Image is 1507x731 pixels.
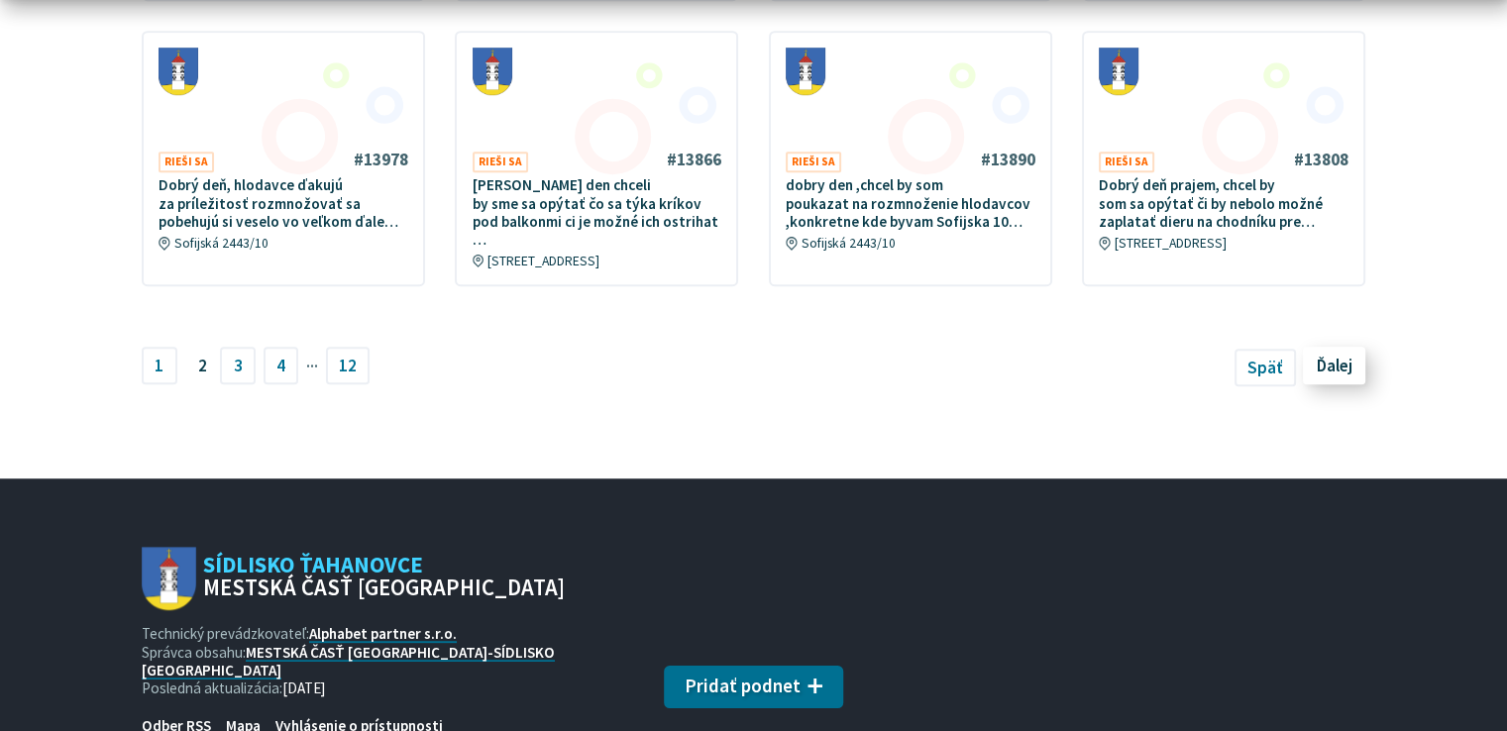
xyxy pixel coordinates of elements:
span: Mestská časť [GEOGRAPHIC_DATA] [203,576,565,599]
span: Rieši sa [786,152,841,172]
span: Sídlisko Ťahanovce [196,554,566,599]
a: #13890 Rieši sa dobry den ,chcel by som poukazat na rozmnoženie hlodavcov ,konkretne kde byvam So... [771,33,1050,266]
p: Dobrý deň prajem, chcel by som sa opýtať či by nebolo možné zaplatať dieru na chodníku pre… [1099,176,1348,231]
p: [PERSON_NAME] den chceli by sme sa opýtať čo sa týka kríkov pod balkonmi ci je možné ich ostrihat … [473,176,722,249]
span: Rieši sa [159,152,214,172]
span: Sofijská 2443/10 [174,235,269,252]
a: 4 [264,347,299,384]
a: #13978 Rieši sa Dobrý deň, hlodavce ďakujú za príležitosť rozmnožovať sa pobehujú si veselo vo ve... [144,33,423,266]
span: Pridať podnet [685,675,801,697]
span: Ďalej [1317,355,1352,376]
span: Sofijská 2443/10 [802,235,896,252]
span: Rieši sa [1099,152,1154,172]
span: ··· [306,349,318,382]
button: Pridať podnet [664,666,844,709]
a: Späť [1235,349,1296,386]
p: dobry den ,chcel by som poukazat na rozmnoženie hlodavcov ,konkretne kde byvam Sofijska 10… [786,176,1035,231]
a: #13866 Rieši sa [PERSON_NAME] den chceli by sme sa opýtať čo sa týka kríkov pod balkonmi ci je mo... [457,33,736,284]
a: 1 [142,347,177,384]
p: Dobrý deň, hlodavce ďakujú za príležitosť rozmnožovať sa pobehujú si veselo vo veľkom ďale… [159,176,408,231]
a: Alphabet partner s.r.o. [309,624,457,643]
span: Rieši sa [473,152,528,172]
p: Technický prevádzkovateľ: Správca obsahu: Posledná aktualizácia: [142,625,566,697]
span: [DATE] [282,679,326,697]
a: MESTSKÁ ČASŤ [GEOGRAPHIC_DATA]-SÍDLISKO [GEOGRAPHIC_DATA] [142,643,555,679]
span: Späť [1247,357,1282,378]
h4: #13866 [667,150,721,170]
img: Prejsť na domovskú stránku [142,547,196,611]
h4: #13890 [980,150,1034,170]
a: 12 [326,347,371,384]
span: [STREET_ADDRESS] [1115,235,1227,252]
span: [STREET_ADDRESS] [487,253,599,269]
span: 2 [184,347,220,384]
h4: #13978 [354,150,408,170]
a: Ďalej [1303,347,1365,384]
a: 3 [220,347,256,384]
a: #13808 Rieši sa Dobrý deň prajem, chcel by som sa opýtať či by nebolo možné zaplatať dieru na cho... [1084,33,1363,266]
h4: #13808 [1294,150,1348,170]
a: Logo Sídlisko Ťahanovce, prejsť na domovskú stránku. [142,547,566,611]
